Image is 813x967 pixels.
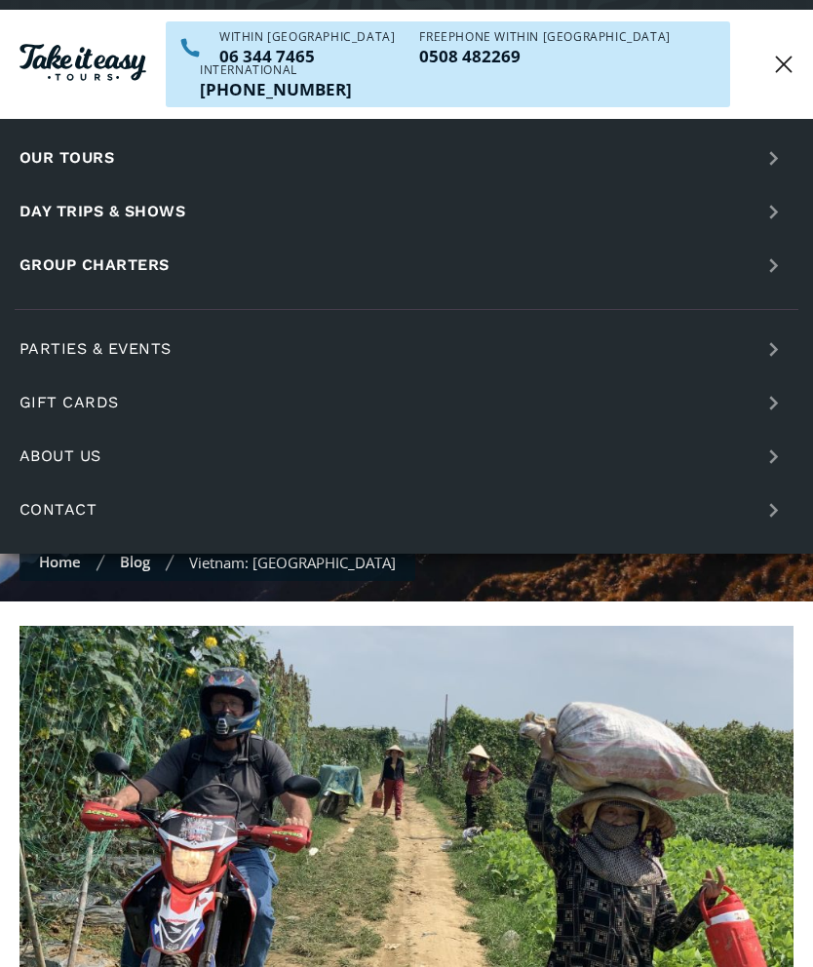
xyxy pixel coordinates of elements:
[755,35,813,94] div: menu
[219,48,395,64] p: 06 344 7465
[200,81,352,97] p: [PHONE_NUMBER]
[219,31,395,43] div: WITHIN [GEOGRAPHIC_DATA]
[15,187,798,236] a: Day trips & shows
[419,48,670,64] p: 0508 482269
[200,81,352,97] a: Call us outside of NZ on +6463447465
[15,134,798,182] a: Our tours
[15,325,798,373] a: Parties & events
[419,31,670,43] div: Freephone WITHIN [GEOGRAPHIC_DATA]
[19,39,146,91] a: Homepage
[15,241,798,290] a: Group charters
[15,485,798,534] a: Contact
[419,48,670,64] a: Call us freephone within NZ on 0508482269
[15,432,798,481] a: About us
[19,44,146,81] img: Take it easy Tours logo
[15,378,798,427] a: Gift cards
[219,48,395,64] a: Call us within NZ on 063447465
[200,64,352,76] div: International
